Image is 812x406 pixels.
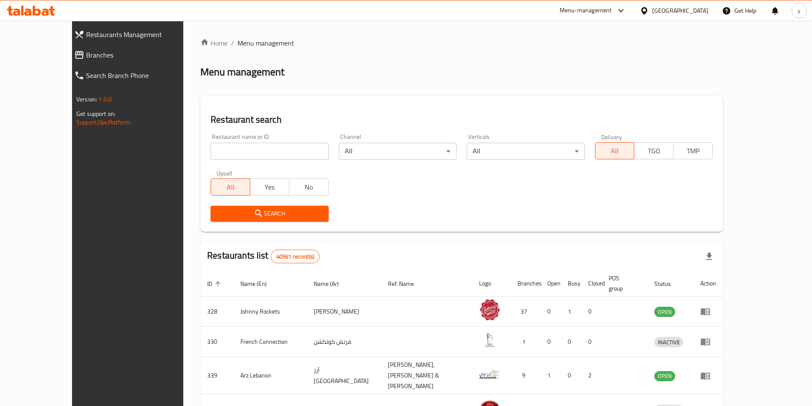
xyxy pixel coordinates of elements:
h2: Menu management [200,65,284,79]
span: Yes [254,181,286,193]
img: Johnny Rockets [479,299,500,320]
li: / [231,38,234,48]
td: 0 [581,327,602,357]
span: Version: [76,94,97,105]
span: y [798,6,800,15]
td: 339 [200,357,234,394]
td: 328 [200,297,234,327]
td: 0 [581,297,602,327]
button: Yes [250,179,289,196]
span: POS group [609,273,637,294]
div: Menu [700,306,716,317]
td: Arz Lebanon [234,357,307,394]
span: INACTIVE [654,337,683,347]
td: 2 [581,357,602,394]
span: Search Branch Phone [86,70,201,81]
button: Search [211,206,328,222]
th: Action [694,271,723,297]
span: 40561 record(s) [271,253,319,261]
td: 37 [511,297,540,327]
td: Johnny Rockets [234,297,307,327]
button: All [211,179,250,196]
td: 0 [540,327,561,357]
label: Upsell [217,170,232,176]
button: All [595,142,635,159]
span: Name (Ar) [314,279,350,289]
span: Name (En) [240,279,278,289]
div: Total records count [271,250,320,263]
nav: breadcrumb [200,38,723,48]
td: 1 [511,327,540,357]
td: أرز [GEOGRAPHIC_DATA] [307,357,381,394]
span: TGO [638,145,670,157]
a: Restaurants Management [67,24,208,45]
span: TMP [677,145,709,157]
h2: Restaurant search [211,113,713,126]
th: Closed [581,271,602,297]
span: Search [217,208,321,219]
a: Home [200,38,228,48]
td: 1 [561,297,581,327]
div: All [467,143,584,160]
td: 0 [540,297,561,327]
td: [PERSON_NAME] [307,297,381,327]
img: French Connection [479,329,500,351]
th: Busy [561,271,581,297]
div: Menu [700,371,716,381]
div: Menu [700,337,716,347]
div: All [339,143,457,160]
span: Menu management [237,38,294,48]
h2: Restaurants list [207,249,320,263]
td: 0 [561,327,581,357]
td: فرنش كونكشن [307,327,381,357]
label: Delivery [601,134,622,140]
a: Search Branch Phone [67,65,208,86]
span: All [599,145,631,157]
td: [PERSON_NAME],[PERSON_NAME] & [PERSON_NAME] [381,357,473,394]
input: Search for restaurant name or ID.. [211,143,328,160]
span: 1.0.0 [98,94,112,105]
span: No [293,181,325,193]
button: TGO [634,142,673,159]
td: 0 [561,357,581,394]
td: French Connection [234,327,307,357]
span: OPEN [654,371,675,381]
div: [GEOGRAPHIC_DATA] [652,6,708,15]
span: ID [207,279,223,289]
span: OPEN [654,307,675,317]
th: Branches [511,271,540,297]
div: Menu-management [560,6,612,16]
button: No [289,179,329,196]
img: Arz Lebanon [479,363,500,385]
span: Status [654,279,682,289]
span: Ref. Name [388,279,425,289]
td: 9 [511,357,540,394]
td: 1 [540,357,561,394]
span: All [214,181,247,193]
div: Export file [699,246,720,267]
a: Branches [67,45,208,65]
div: INACTIVE [654,337,683,347]
th: Open [540,271,561,297]
a: Support.OpsPlatform [76,117,130,128]
th: Logo [472,271,511,297]
span: Get support on: [76,108,116,119]
span: Restaurants Management [86,29,201,40]
span: Branches [86,50,201,60]
button: TMP [673,142,713,159]
td: 330 [200,327,234,357]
